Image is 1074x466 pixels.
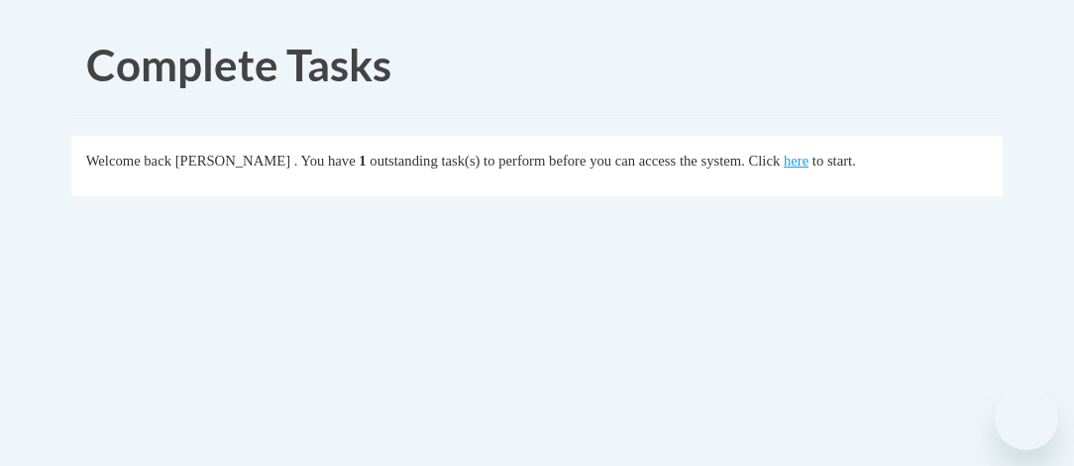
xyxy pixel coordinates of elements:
span: [PERSON_NAME] [175,153,290,169]
span: Welcome back [86,153,171,169]
span: 1 [359,153,366,169]
span: to start. [812,153,856,169]
iframe: Button to launch messaging window [995,387,1058,450]
span: outstanding task(s) to perform before you can access the system. Click [370,153,780,169]
span: . You have [294,153,356,169]
a: here [784,153,808,169]
span: Complete Tasks [86,39,391,90]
